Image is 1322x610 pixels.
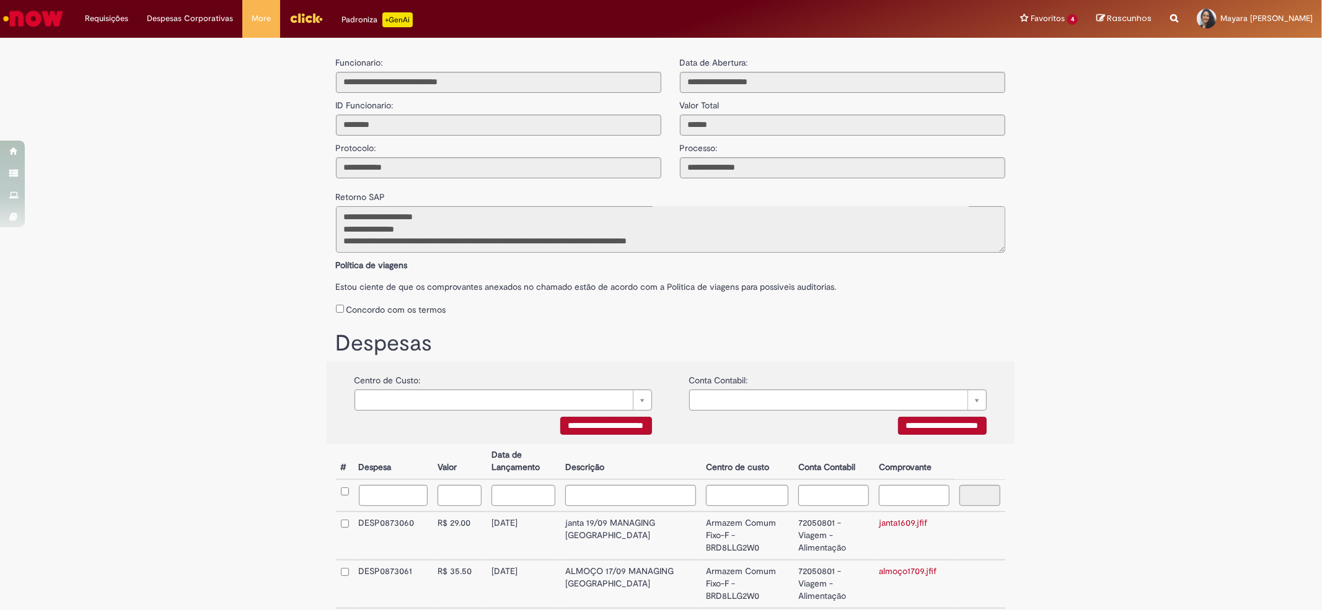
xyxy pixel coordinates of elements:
label: Conta Contabil: [689,368,748,386]
label: Processo: [680,136,718,154]
td: ALMOÇO 17/09 MANAGING [GEOGRAPHIC_DATA] [560,560,702,608]
span: Rascunhos [1107,12,1152,24]
th: Centro de custo [701,444,793,479]
div: Padroniza [342,12,413,27]
td: almoço1709.jfif [874,560,954,608]
td: janta1609.jfif [874,512,954,560]
td: 72050801 - Viagem - Alimentação [793,560,874,608]
td: R$ 35.50 [433,560,487,608]
span: Requisições [85,12,128,25]
td: DESP0873060 [354,512,433,560]
img: click_logo_yellow_360x200.png [289,9,323,27]
a: Rascunhos [1096,13,1152,25]
span: Despesas Corporativas [147,12,233,25]
label: Concordo com os termos [346,303,446,316]
label: Protocolo: [336,136,376,154]
th: Comprovante [874,444,954,479]
th: Conta Contabil [793,444,874,479]
td: [DATE] [487,512,560,560]
th: Valor [433,444,487,479]
th: # [336,444,354,479]
p: +GenAi [382,12,413,27]
label: Data de Abertura: [680,56,748,69]
td: Armazem Comum Fixo-F - BRD8LLG2W0 [701,512,793,560]
td: DESP0873061 [354,560,433,608]
label: Valor Total [680,93,720,111]
label: Centro de Custo: [355,368,421,386]
span: Favoritos [1031,12,1065,25]
td: [DATE] [487,560,560,608]
a: Limpar campo {0} [355,390,652,411]
td: Armazem Comum Fixo-F - BRD8LLG2W0 [701,560,793,608]
a: janta1609.jfif [879,517,927,528]
label: Estou ciente de que os comprovantes anexados no chamado estão de acordo com a Politica de viagens... [336,274,1005,293]
img: ServiceNow [1,6,65,31]
th: Descrição [560,444,702,479]
span: 4 [1067,14,1078,25]
td: janta 19/09 MANAGING [GEOGRAPHIC_DATA] [560,512,702,560]
label: Retorno SAP [336,185,386,203]
a: Limpar campo {0} [689,390,987,411]
h1: Despesas [336,331,1005,356]
td: R$ 29.00 [433,512,487,560]
label: Funcionario: [336,56,383,69]
th: Data de Lançamento [487,444,560,479]
td: 72050801 - Viagem - Alimentação [793,512,874,560]
a: almoço1709.jfif [879,565,936,577]
span: Mayara [PERSON_NAME] [1220,13,1313,24]
label: ID Funcionario: [336,93,394,111]
th: Despesa [354,444,433,479]
b: Política de viagens [336,259,408,271]
span: More [252,12,271,25]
